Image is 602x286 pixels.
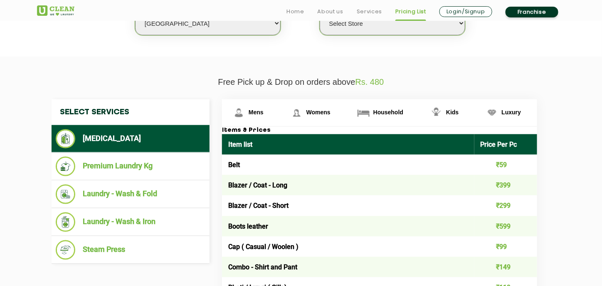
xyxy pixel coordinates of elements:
[56,212,75,232] img: Laundry - Wash & Iron
[502,109,521,116] span: Luxury
[222,237,474,257] td: Cap ( Casual / Woolen )
[306,109,331,116] span: Womens
[37,77,565,87] p: Free Pick up & Drop on orders above
[222,127,537,134] h3: Items & Prices
[474,237,538,257] td: ₹99
[222,175,474,195] td: Blazer / Coat - Long
[56,129,205,148] li: [MEDICAL_DATA]
[232,106,246,120] img: Mens
[56,185,75,204] img: Laundry - Wash & Fold
[357,7,382,17] a: Services
[439,6,492,17] a: Login/Signup
[56,240,75,260] img: Steam Press
[506,7,558,17] a: Franchise
[429,106,444,120] img: Kids
[474,134,538,155] th: Price Per Pc
[474,257,538,277] td: ₹149
[373,109,403,116] span: Household
[222,134,474,155] th: Item list
[289,106,304,120] img: Womens
[52,99,210,125] h4: Select Services
[355,77,384,86] span: Rs. 480
[356,106,371,120] img: Household
[222,195,474,216] td: Blazer / Coat - Short
[485,106,499,120] img: Luxury
[249,109,264,116] span: Mens
[37,5,74,16] img: UClean Laundry and Dry Cleaning
[474,175,538,195] td: ₹399
[222,257,474,277] td: Combo - Shirt and Pant
[474,195,538,216] td: ₹299
[56,157,205,176] li: Premium Laundry Kg
[446,109,459,116] span: Kids
[286,7,304,17] a: Home
[56,129,75,148] img: Dry Cleaning
[56,185,205,204] li: Laundry - Wash & Fold
[222,155,474,175] td: Belt
[222,216,474,237] td: Boots leather
[474,216,538,237] td: ₹599
[56,157,75,176] img: Premium Laundry Kg
[318,7,343,17] a: About us
[56,212,205,232] li: Laundry - Wash & Iron
[395,7,426,17] a: Pricing List
[56,240,205,260] li: Steam Press
[474,155,538,175] td: ₹59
